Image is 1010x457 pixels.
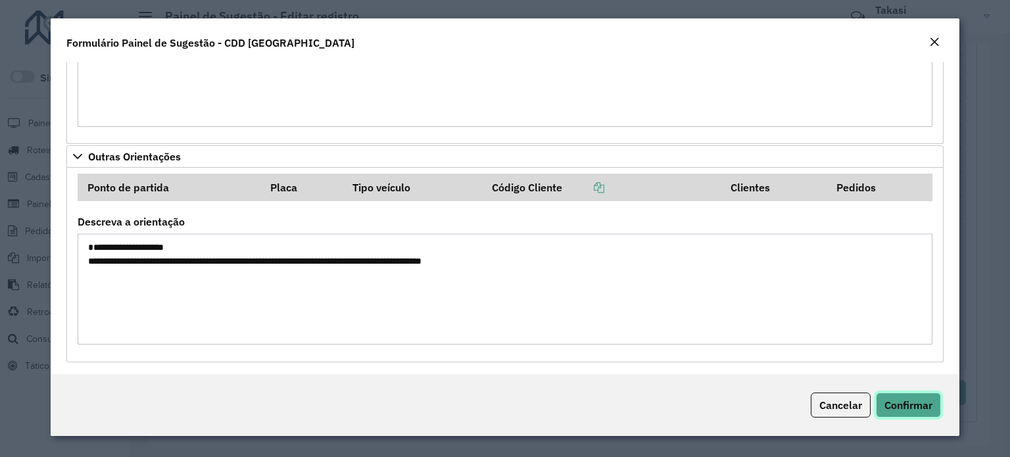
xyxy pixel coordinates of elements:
[811,393,871,418] button: Cancelar
[827,174,932,201] th: Pedidos
[819,398,862,412] span: Cancelar
[343,174,483,201] th: Tipo veículo
[78,214,185,229] label: Descreva a orientação
[261,174,343,201] th: Placa
[66,145,944,168] a: Outras Orientações
[876,393,941,418] button: Confirmar
[66,168,944,362] div: Outras Orientações
[925,34,944,51] button: Close
[929,37,940,47] em: Fechar
[722,174,827,201] th: Clientes
[88,151,181,162] span: Outras Orientações
[78,174,261,201] th: Ponto de partida
[66,35,354,51] h4: Formulário Painel de Sugestão - CDD [GEOGRAPHIC_DATA]
[884,398,932,412] span: Confirmar
[562,181,604,194] a: Copiar
[483,174,722,201] th: Código Cliente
